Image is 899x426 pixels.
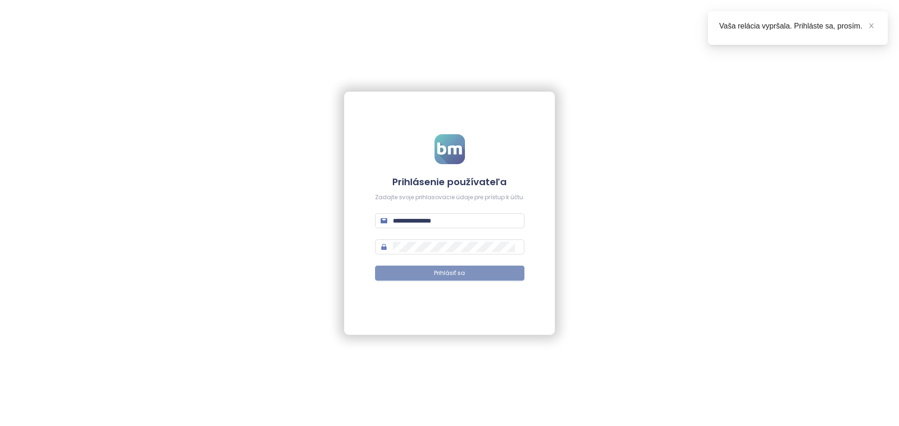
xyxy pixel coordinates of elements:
[375,193,524,202] div: Zadajte svoje prihlasovacie údaje pre prístup k účtu.
[868,22,875,29] span: close
[381,217,387,224] span: mail
[375,175,524,188] h4: Prihlásenie používateľa
[435,134,465,164] img: logo
[381,244,387,250] span: lock
[434,269,465,278] span: Prihlásiť sa
[719,21,877,32] div: Vaša relácia vypršala. Prihláste sa, prosím.
[375,266,524,281] button: Prihlásiť sa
